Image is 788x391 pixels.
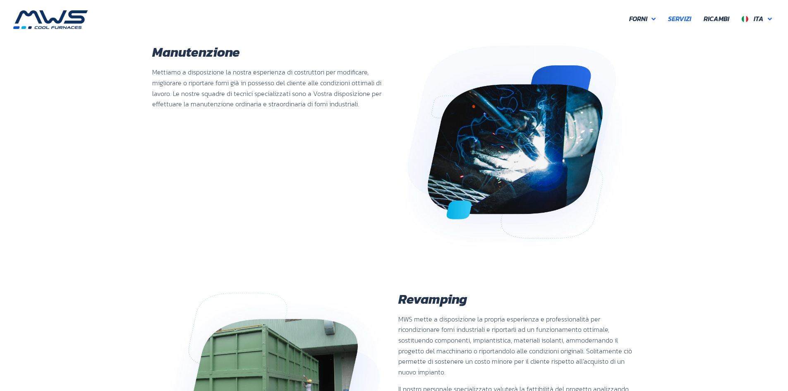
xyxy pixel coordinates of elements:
span: Servizi [668,14,691,24]
a: Ricambi [697,10,735,28]
img: MWS s.r.l. [13,10,88,29]
p: MWS mette a disposizione la propria esperienza e professionalità per ricondizionare forni industr... [398,314,632,378]
a: Servizi [662,10,697,28]
a: Forni [623,10,662,28]
h2: Manutenzione [152,46,394,59]
a: Ita [735,10,778,28]
span: Forni [629,14,647,24]
h2: Revamping [398,293,632,306]
p: Mettiamo a disposizione la nostra esperienza di costruttori per modificare, migliorare o riportar... [152,67,394,109]
span: Ita [754,14,764,24]
span: Ricambi [704,14,729,24]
